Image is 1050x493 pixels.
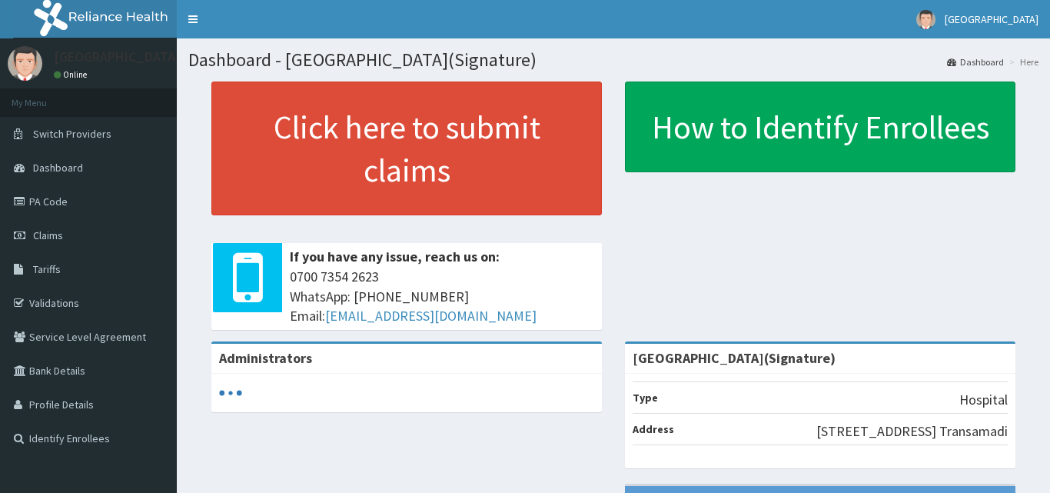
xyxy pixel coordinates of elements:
[211,82,602,215] a: Click here to submit claims
[33,228,63,242] span: Claims
[1005,55,1038,68] li: Here
[188,50,1038,70] h1: Dashboard - [GEOGRAPHIC_DATA](Signature)
[290,248,500,265] b: If you have any issue, reach us on:
[290,267,594,326] span: 0700 7354 2623 WhatsApp: [PHONE_NUMBER] Email:
[33,262,61,276] span: Tariffs
[54,50,181,64] p: [GEOGRAPHIC_DATA]
[33,161,83,175] span: Dashboard
[959,390,1008,410] p: Hospital
[947,55,1004,68] a: Dashboard
[219,349,312,367] b: Administrators
[816,421,1008,441] p: [STREET_ADDRESS] Transamadi
[325,307,537,325] a: [EMAIL_ADDRESS][DOMAIN_NAME]
[633,422,674,436] b: Address
[219,381,242,405] svg: audio-loading
[54,69,91,80] a: Online
[33,127,111,141] span: Switch Providers
[633,349,836,367] strong: [GEOGRAPHIC_DATA](Signature)
[945,12,1038,26] span: [GEOGRAPHIC_DATA]
[8,46,42,81] img: User Image
[916,10,935,29] img: User Image
[633,391,658,405] b: Type
[625,82,1015,172] a: How to Identify Enrollees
